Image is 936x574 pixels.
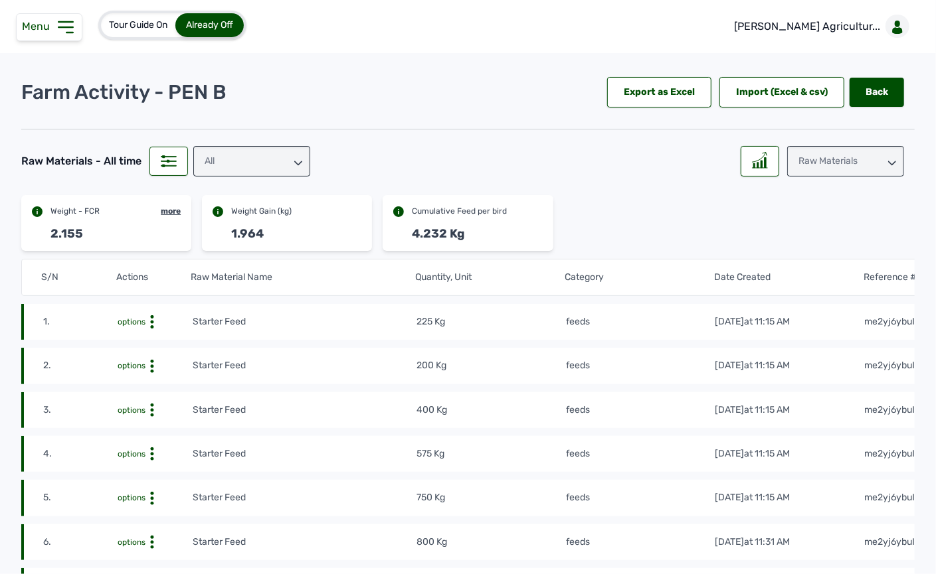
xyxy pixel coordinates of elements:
td: feeds [565,490,715,505]
td: 225 Kg [416,315,565,329]
div: Weight Gain (kg) [231,206,292,216]
span: Already Off [186,19,233,31]
td: 2. [43,358,117,373]
div: [DATE] [715,403,791,417]
div: Raw Materials - All time [21,153,141,169]
td: Starter Feed [192,358,416,373]
div: All [193,146,310,177]
div: Cumulative Feed per bird [412,206,507,216]
td: Starter Feed [192,403,416,417]
th: Raw Material Name [190,270,415,285]
div: [DATE] [715,359,791,372]
span: Tour Guide On [109,19,167,31]
div: 4.232 Kg [412,224,464,243]
div: Weight - FCR [50,206,100,216]
div: Export as Excel [607,77,711,108]
td: 4. [43,447,117,461]
span: at 11:15 AM [745,316,791,327]
td: feeds [565,447,715,461]
div: 2.155 [50,224,83,243]
span: at 11:15 AM [745,448,791,459]
p: [PERSON_NAME] Agricultur... [734,19,880,35]
div: 1.964 [231,224,264,243]
td: feeds [565,403,715,417]
td: Starter Feed [192,447,416,461]
p: Farm Activity - PEN B [21,80,227,104]
div: more [161,206,181,216]
span: options [118,361,145,370]
span: options [118,317,145,326]
a: Back [850,78,904,107]
span: Menu [22,20,55,33]
td: Starter Feed [192,315,416,329]
td: 750 Kg [416,490,565,505]
span: options [118,449,145,459]
th: Actions [116,270,191,285]
td: 800 Kg [416,535,565,549]
td: 6. [43,535,117,549]
th: S/N [41,270,116,285]
td: 5. [43,490,117,505]
td: Starter Feed [192,490,416,505]
td: 400 Kg [416,403,565,417]
div: Import (Excel & csv) [719,77,844,108]
a: [PERSON_NAME] Agricultur... [723,8,915,45]
span: at 11:31 AM [745,536,791,547]
span: at 11:15 AM [745,404,791,415]
td: Starter Feed [192,535,416,549]
span: options [118,538,145,547]
div: [DATE] [715,315,791,328]
th: Date Created [713,270,863,285]
div: Raw Materials [787,146,904,177]
td: feeds [565,315,715,329]
span: options [118,493,145,502]
span: options [118,405,145,415]
div: [DATE] [715,536,791,549]
td: 1. [43,315,117,329]
th: Category [564,270,713,285]
div: [DATE] [715,491,791,504]
span: at 11:15 AM [745,492,791,503]
div: [DATE] [715,447,791,461]
td: 3. [43,403,117,417]
td: feeds [565,535,715,549]
td: 200 Kg [416,358,565,373]
td: feeds [565,358,715,373]
td: 575 Kg [416,447,565,461]
th: Quantity, Unit [415,270,564,285]
span: at 11:15 AM [745,360,791,371]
